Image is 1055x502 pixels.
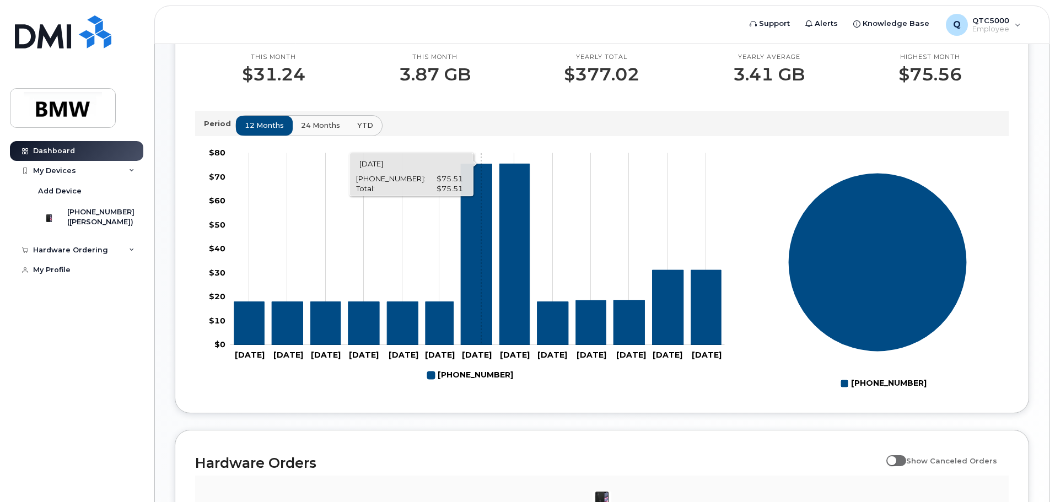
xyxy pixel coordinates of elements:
g: Legend [427,366,513,385]
p: This month [242,53,305,62]
p: $377.02 [564,64,639,84]
span: QTC5000 [972,16,1009,25]
span: YTD [357,120,373,131]
span: 24 months [301,120,340,131]
p: Yearly average [733,53,805,62]
span: Support [759,18,790,29]
tspan: $50 [209,219,225,229]
g: Series [788,172,967,352]
span: Employee [972,25,1009,34]
tspan: [DATE] [235,350,265,360]
p: $31.24 [242,64,305,84]
p: Yearly total [564,53,639,62]
p: Period [204,118,235,129]
tspan: [DATE] [389,350,418,360]
tspan: [DATE] [462,350,492,360]
span: Q [953,18,961,31]
tspan: [DATE] [349,350,379,360]
tspan: $0 [214,339,225,349]
input: Show Canceled Orders [886,450,895,459]
span: Show Canceled Orders [906,456,997,465]
g: Legend [841,374,927,393]
g: Chart [788,172,967,392]
tspan: [DATE] [500,350,530,360]
tspan: $10 [209,315,225,325]
p: 3.41 GB [733,64,805,84]
tspan: [DATE] [273,350,303,360]
span: Knowledge Base [863,18,929,29]
tspan: $20 [209,292,225,301]
tspan: [DATE] [616,350,646,360]
tspan: $80 [209,148,225,158]
div: QTC5000 [938,14,1029,36]
iframe: Messenger Launcher [1007,454,1047,494]
tspan: $40 [209,244,225,253]
span: Alerts [815,18,838,29]
g: 864-584-3024 [427,366,513,385]
tspan: [DATE] [537,350,567,360]
tspan: [DATE] [692,350,722,360]
h2: Hardware Orders [195,455,881,471]
p: Highest month [898,53,962,62]
a: Knowledge Base [846,13,937,35]
tspan: [DATE] [577,350,606,360]
a: Alerts [798,13,846,35]
g: Chart [209,148,725,385]
g: 864-584-3024 [234,164,721,345]
tspan: $70 [209,171,225,181]
tspan: $60 [209,196,225,206]
tspan: [DATE] [311,350,341,360]
p: $75.56 [898,64,962,84]
a: Support [742,13,798,35]
tspan: $30 [209,267,225,277]
tspan: [DATE] [425,350,455,360]
tspan: [DATE] [653,350,682,360]
p: 3.87 GB [399,64,471,84]
p: This month [399,53,471,62]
